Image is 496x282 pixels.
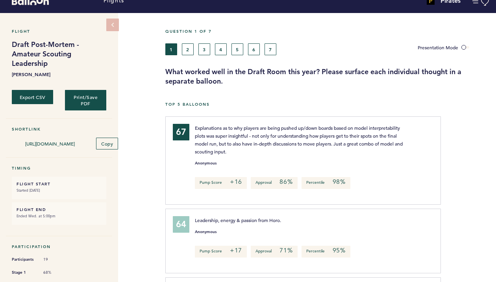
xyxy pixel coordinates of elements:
h5: Top 5 Balloons [165,102,490,107]
button: 3 [198,43,210,55]
h3: What worked well in the Draft Room this year? Please surface each individual thought in a separat... [165,67,490,86]
em: 86% [279,178,292,186]
button: 5 [231,43,243,55]
p: Percentile [302,246,350,258]
h5: Timing [12,166,106,171]
span: Copy [101,140,113,147]
small: Started [DATE] [17,187,102,194]
small: Ended Wed. at 5:00pm [17,212,102,220]
h5: Question 1 of 7 [165,29,490,34]
p: Pump Score [195,246,247,258]
em: 71% [279,247,292,254]
button: 1 [165,43,177,55]
em: +16 [230,178,242,186]
p: Pump Score [195,177,247,189]
p: Approval [251,246,297,258]
span: Stage 1 [12,269,35,276]
button: 2 [182,43,194,55]
p: Percentile [302,177,350,189]
h5: Shortlink [12,127,106,132]
span: 68% [43,270,67,275]
b: [PERSON_NAME] [12,70,106,78]
h6: FLIGHT END [17,207,102,212]
button: Export CSV [12,90,53,104]
span: Participants [12,256,35,263]
div: 67 [173,124,189,140]
h5: Flight [12,29,106,34]
em: 95% [333,247,346,254]
button: 7 [265,43,276,55]
em: +17 [230,247,242,254]
span: Presentation Mode [418,44,458,50]
small: Anonymous [195,161,217,165]
h1: Draft Post-Mortem - Amateur Scouting Leadership [12,40,106,68]
button: Print/Save PDF [65,90,106,110]
em: 98% [333,178,346,186]
div: 64 [173,216,189,233]
p: Approval [251,177,297,189]
button: Copy [96,138,118,149]
small: Anonymous [195,230,217,234]
h5: Participation [12,244,106,249]
span: Leadership, energy & passion from Horo. [195,217,281,223]
h6: FLIGHT START [17,181,102,187]
span: Explanations as to why players are being pushed up/down boards based on model interpretability pl... [195,125,404,155]
button: 6 [248,43,260,55]
button: 4 [215,43,227,55]
span: 19 [43,257,67,262]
